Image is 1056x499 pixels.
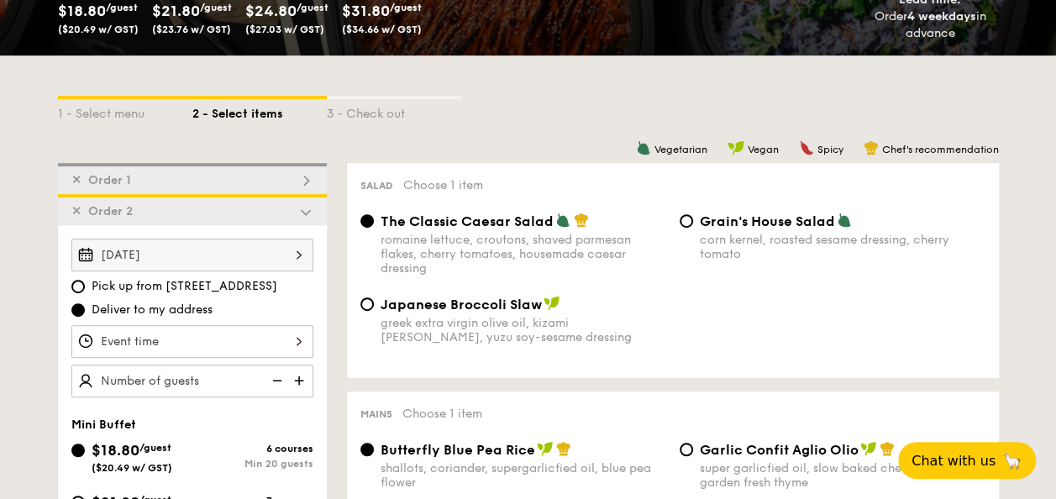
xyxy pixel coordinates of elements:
div: 3 - Check out [327,99,461,123]
div: 2 - Select items [192,99,327,123]
div: 1 - Select menu [58,99,192,123]
span: $18.80 [58,2,106,20]
img: icon-vegetarian.fe4039eb.svg [555,213,570,228]
div: romaine lettuce, croutons, shaved parmesan flakes, cherry tomatoes, housemade caesar dressing [381,233,666,276]
input: Japanese Broccoli Slawgreek extra virgin olive oil, kizami [PERSON_NAME], yuzu soy-sesame dressing [360,297,374,311]
span: /guest [139,442,171,454]
span: Chef's recommendation [882,144,999,155]
span: Order 2 [81,204,139,218]
span: Order 1 [81,173,138,187]
button: Chat with us🦙 [898,442,1036,479]
span: $21.80 [152,2,200,20]
span: ($20.49 w/ GST) [92,462,172,474]
span: The Classic Caesar Salad [381,213,554,229]
span: Mains [360,408,392,420]
span: $31.80 [342,2,390,20]
img: icon-add.58712e84.svg [288,365,313,397]
div: 6 courses [192,443,313,454]
span: Choose 1 item [402,407,482,421]
input: Grain's House Saladcorn kernel, roasted sesame dressing, cherry tomato [680,214,693,228]
img: icon-vegan.f8ff3823.svg [728,140,744,155]
span: /guest [390,2,422,13]
div: Min 20 guests [192,458,313,470]
input: The Classic Caesar Saladromaine lettuce, croutons, shaved parmesan flakes, cherry tomatoes, house... [360,214,374,228]
div: greek extra virgin olive oil, kizami [PERSON_NAME], yuzu soy-sesame dressing [381,316,666,344]
span: ($23.76 w/ GST) [152,24,231,35]
img: icon-chef-hat.a58ddaea.svg [880,441,895,456]
div: super garlicfied oil, slow baked cherry tomatoes, garden fresh thyme [700,461,985,490]
span: ✕ [71,204,81,218]
input: Number of guests [71,365,313,397]
input: Pick up from [STREET_ADDRESS] [71,280,85,293]
img: icon-vegan.f8ff3823.svg [544,296,560,311]
div: shallots, coriander, supergarlicfied oil, blue pea flower [381,461,666,490]
span: Vegetarian [654,144,707,155]
span: $24.80 [245,2,297,20]
span: Salad [360,180,393,192]
img: icon-dropdown.fa26e9f9.svg [298,204,313,219]
span: Japanese Broccoli Slaw [381,297,542,313]
span: Pick up from [STREET_ADDRESS] [92,278,277,295]
img: icon-chef-hat.a58ddaea.svg [556,441,571,456]
strong: 4 weekdays [907,9,976,24]
span: Grain's House Salad [700,213,835,229]
span: ($27.03 w/ GST) [245,24,324,35]
span: Vegan [748,144,779,155]
input: $18.80/guest($20.49 w/ GST)6 coursesMin 20 guests [71,444,85,457]
span: Mini Buffet [71,418,136,432]
input: Butterfly Blue Pea Riceshallots, coriander, supergarlicfied oil, blue pea flower [360,443,374,456]
img: icon-vegan.f8ff3823.svg [860,441,877,456]
span: /guest [106,2,138,13]
input: Event time [71,325,313,358]
span: ($34.66 w/ GST) [342,24,422,35]
span: /guest [200,2,232,13]
span: Choose 1 item [403,178,483,192]
img: icon-dropdown.fa26e9f9.svg [298,173,313,188]
input: Garlic Confit Aglio Oliosuper garlicfied oil, slow baked cherry tomatoes, garden fresh thyme [680,443,693,456]
span: ($20.49 w/ GST) [58,24,139,35]
span: Chat with us [912,453,996,469]
img: icon-vegan.f8ff3823.svg [537,441,554,456]
img: icon-vegetarian.fe4039eb.svg [636,140,651,155]
input: Event date [71,239,313,271]
span: 🦙 [1002,451,1022,470]
input: Deliver to my address [71,303,85,317]
span: $18.80 [92,441,139,460]
img: icon-chef-hat.a58ddaea.svg [574,213,589,228]
span: Butterfly Blue Pea Rice [381,442,535,458]
span: Garlic Confit Aglio Olio [700,442,859,458]
img: icon-vegetarian.fe4039eb.svg [837,213,852,228]
span: Spicy [817,144,843,155]
span: Deliver to my address [92,302,213,318]
span: /guest [297,2,328,13]
img: icon-chef-hat.a58ddaea.svg [864,140,879,155]
img: icon-spicy.37a8142b.svg [799,140,814,155]
img: icon-reduce.1d2dbef1.svg [263,365,288,397]
div: corn kernel, roasted sesame dressing, cherry tomato [700,233,985,261]
span: ✕ [71,173,81,187]
div: Order in advance [855,8,1006,42]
